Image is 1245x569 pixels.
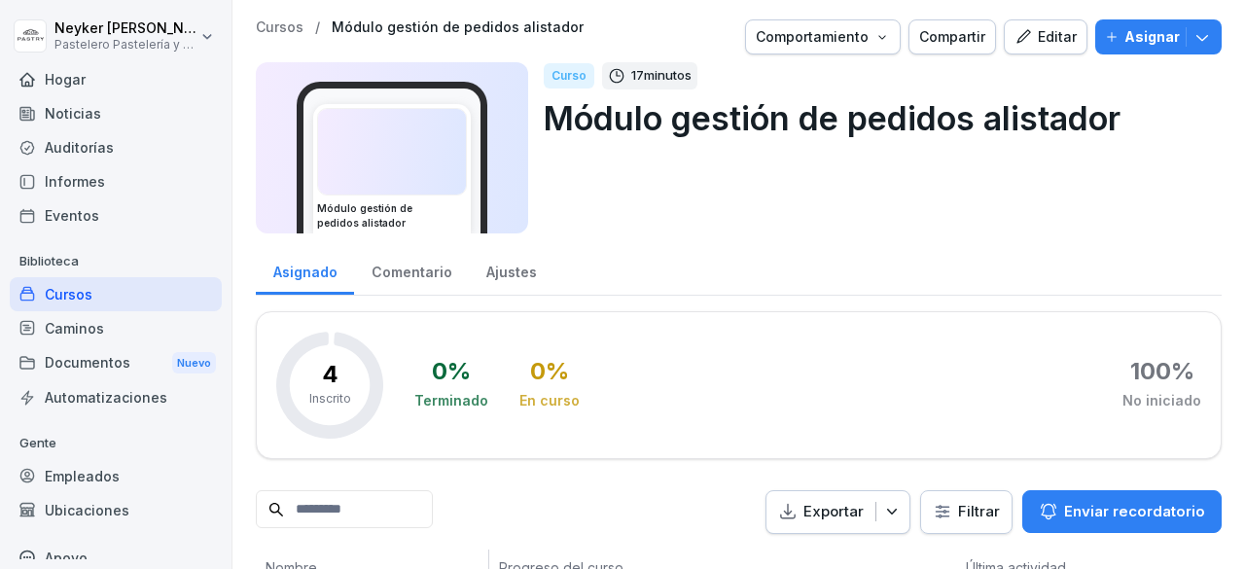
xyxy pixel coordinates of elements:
font: 100 [1130,357,1171,385]
font: Comentario [372,264,452,280]
font: Módulo gestión de pedidos alistador [544,98,1120,138]
font: Exportar [803,502,864,520]
font: Filtrar [958,502,1000,520]
font: Módulo gestión de pedidos alistador [317,202,412,229]
a: Eventos [10,198,222,232]
font: Módulo gestión de pedidos alistador [332,18,584,35]
font: Biblioteca [19,253,79,268]
a: Automatizaciones [10,380,222,414]
a: DocumentosNuevo [10,345,222,381]
font: Noticias [45,105,101,122]
font: Cursos [256,18,303,35]
font: Compartir [919,28,985,45]
font: Ubicaciones [45,502,129,518]
font: Informes [45,173,105,190]
font: 17 [631,67,644,83]
font: Documentos [45,354,130,371]
font: Caminos [45,320,104,337]
a: Ubicaciones [10,493,222,527]
font: 4 [322,360,338,388]
button: Filtrar [921,491,1012,533]
font: Enviar recordatorio [1064,502,1205,520]
a: Caminos [10,311,222,345]
font: Gente [19,435,56,450]
font: 0 [530,357,546,385]
font: Eventos [45,207,99,224]
button: Editar [1004,19,1087,54]
font: Asignado [273,264,338,280]
font: % [546,357,569,385]
font: Inscrito [309,391,351,406]
button: Exportar [765,490,910,534]
font: / [315,18,320,35]
font: 0 [432,357,447,385]
font: Cursos [45,286,92,302]
a: Cursos [10,277,222,311]
font: [PERSON_NAME] [107,19,218,36]
a: Cursos [256,19,303,36]
font: % [1171,357,1194,385]
font: Editar [1038,28,1077,45]
a: Auditorías [10,130,222,164]
font: Comportamiento [756,28,869,45]
font: Apoyo [45,550,88,566]
font: Asignar [1124,28,1180,45]
a: Empleados [10,459,222,493]
font: No iniciado [1122,392,1201,409]
a: Asignado [256,245,354,295]
font: Pastelero Pastelería y Cocina gourmet [54,37,274,52]
font: Terminado [414,392,488,409]
a: Módulo gestión de pedidos alistador [332,19,584,36]
font: Auditorías [45,139,114,156]
a: Comentario [354,245,469,295]
button: Comportamiento [745,19,901,54]
a: Informes [10,164,222,198]
font: Hogar [45,71,86,88]
a: Hogar [10,62,222,96]
font: Curso [551,68,587,83]
font: Nuevo [177,356,211,370]
font: Ajustes [486,264,537,280]
font: % [447,357,471,385]
font: minutos [644,67,692,83]
button: Compartir [908,19,996,54]
font: En curso [519,392,580,409]
button: Asignar [1095,19,1222,54]
font: Empleados [45,468,120,484]
button: Enviar recordatorio [1022,490,1222,533]
a: Ajustes [469,245,553,295]
font: Neyker [54,19,103,36]
a: Noticias [10,96,222,130]
font: Automatizaciones [45,389,167,406]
